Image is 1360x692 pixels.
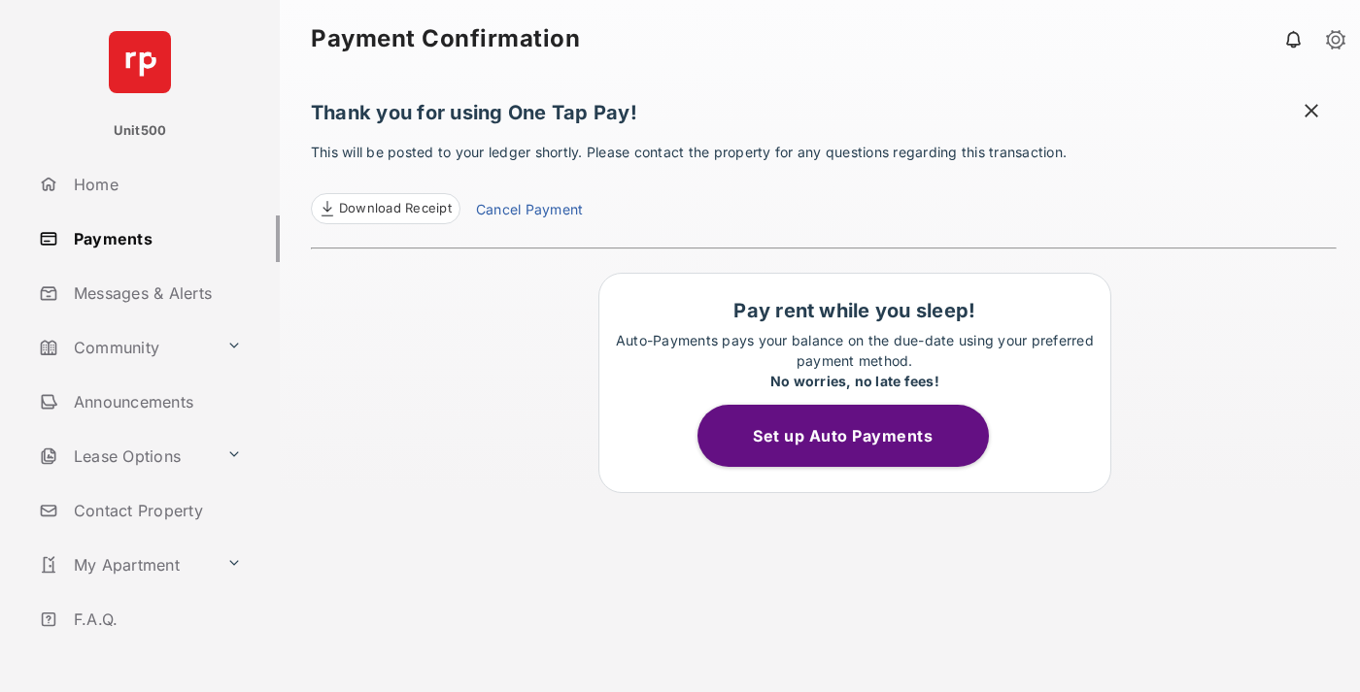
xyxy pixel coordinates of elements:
a: Messages & Alerts [31,270,280,316]
a: Community [31,324,219,371]
p: This will be posted to your ledger shortly. Please contact the property for any questions regardi... [311,142,1337,224]
div: No worries, no late fees! [609,371,1101,391]
h1: Thank you for using One Tap Pay! [311,101,1337,134]
a: My Apartment [31,542,219,588]
a: Announcements [31,379,280,425]
a: Set up Auto Payments [697,426,1012,445]
span: Download Receipt [339,199,452,218]
p: Unit500 [114,121,167,141]
p: Auto-Payments pays your balance on the due-date using your preferred payment method. [609,330,1101,391]
a: Home [31,161,280,208]
a: Payments [31,215,280,262]
a: Lease Options [31,433,219,479]
button: Set up Auto Payments [697,405,989,467]
a: Download Receipt [311,193,460,224]
strong: Payment Confirmation [311,27,580,50]
a: Contact Property [31,487,280,534]
img: svg+xml;base64,PHN2ZyB4bWxucz0iaHR0cDovL3d3dy53My5vcmcvMjAwMC9zdmciIHdpZHRoPSI2NCIgaGVpZ2h0PSI2NC... [109,31,171,93]
a: F.A.Q. [31,596,280,643]
h1: Pay rent while you sleep! [609,299,1101,322]
a: Cancel Payment [476,199,583,224]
